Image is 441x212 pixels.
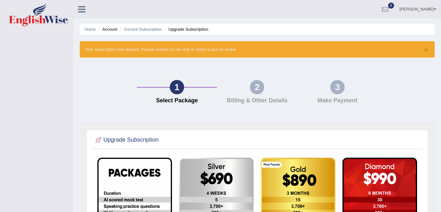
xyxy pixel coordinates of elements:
div: 1 [170,80,184,94]
button: × [424,46,428,53]
div: 3 [330,80,345,94]
span: 8 [388,3,394,9]
div: 2 [250,80,264,94]
li: Account [97,26,117,32]
li: Upgrade Subscription [163,26,208,32]
h4: Billing & Other Details [220,98,294,104]
h2: Upgrade Subscription [94,135,159,145]
a: Current Subscription [124,27,162,32]
div: Your subscription has expired. Please contact us via chat or select a plan to renew [80,41,435,58]
h4: Make Payment [301,98,375,104]
h4: Select Package [140,98,214,104]
a: Home [85,27,96,32]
